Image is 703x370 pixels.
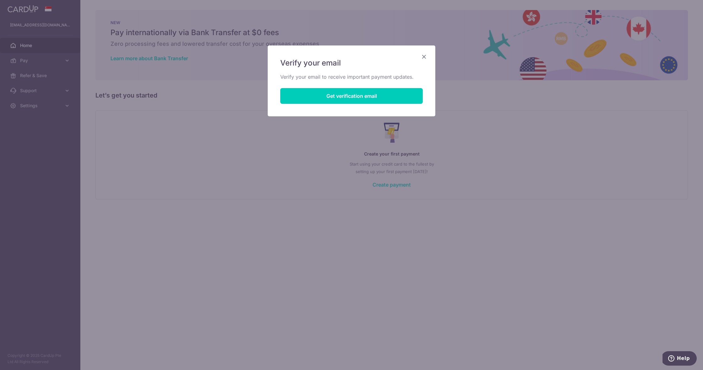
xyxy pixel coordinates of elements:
button: Get verification email [280,88,423,104]
iframe: Opens a widget where you can find more information [663,351,697,367]
button: Close [420,53,428,61]
p: Verify your email to receive important payment updates. [280,73,423,81]
span: Verify your email [280,58,341,68]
